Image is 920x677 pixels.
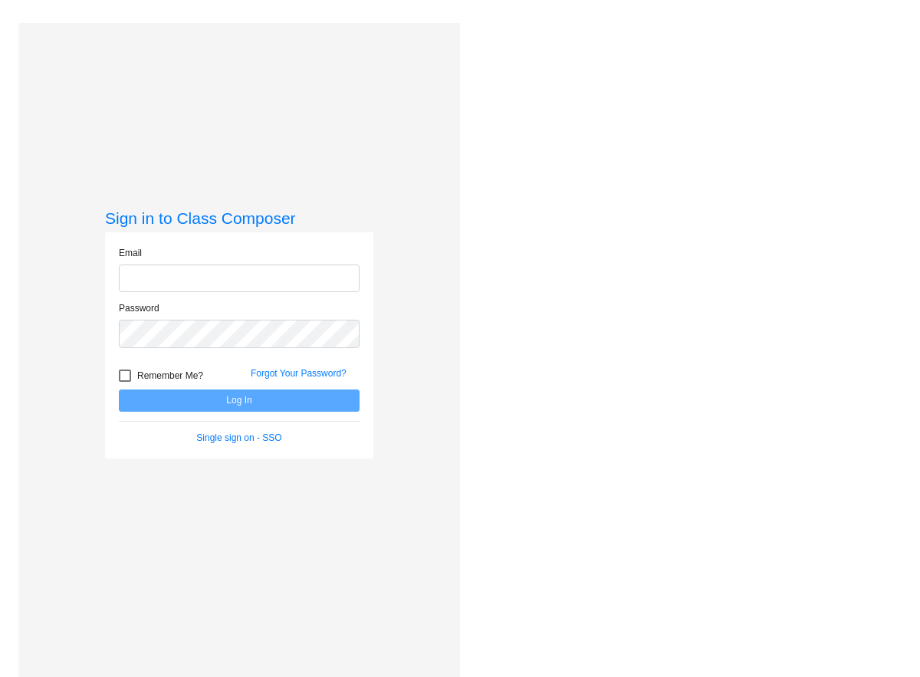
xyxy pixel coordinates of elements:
span: Remember Me? [137,366,203,385]
a: Forgot Your Password? [251,368,347,379]
a: Single sign on - SSO [196,432,281,443]
label: Password [119,301,159,315]
h3: Sign in to Class Composer [105,209,373,228]
button: Log In [119,389,360,412]
label: Email [119,246,142,260]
